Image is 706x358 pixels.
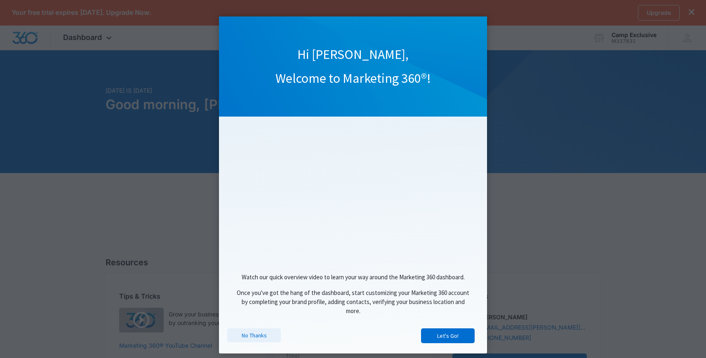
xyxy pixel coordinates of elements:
a: Let's Go! [421,328,475,343]
h1: Welcome to Marketing 360®! [219,70,487,87]
span: Watch our quick overview video to learn your way around the Marketing 360 dashboard. [242,273,465,281]
h1: Hi [PERSON_NAME], [219,46,487,63]
span: Once you've got the hang of the dashboard, start customizing your Marketing 360 account by comple... [237,289,469,315]
a: No Thanks [227,328,281,342]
